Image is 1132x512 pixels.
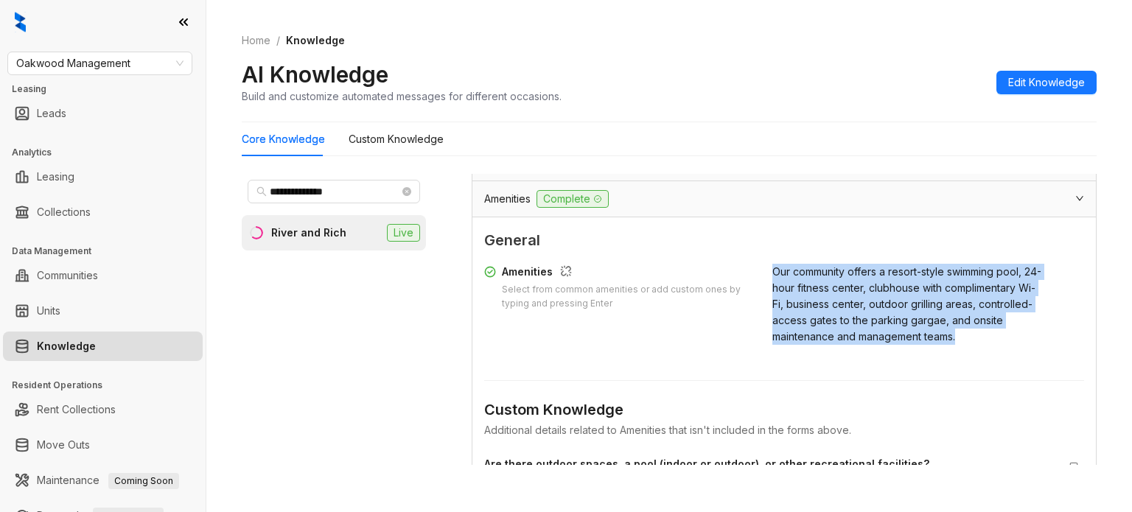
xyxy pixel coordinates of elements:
[37,332,96,361] a: Knowledge
[271,225,346,241] div: River and Rich
[3,395,203,424] li: Rent Collections
[12,146,206,159] h3: Analytics
[484,399,1084,421] div: Custom Knowledge
[37,162,74,192] a: Leasing
[16,52,184,74] span: Oakwood Management
[402,187,411,196] span: close-circle
[37,296,60,326] a: Units
[12,379,206,392] h3: Resident Operations
[3,261,203,290] li: Communities
[239,32,273,49] a: Home
[3,197,203,227] li: Collections
[484,191,531,207] span: Amenities
[484,229,1084,252] span: General
[12,83,206,96] h3: Leasing
[387,224,420,242] span: Live
[1075,194,1084,203] span: expanded
[502,264,755,283] div: Amenities
[3,430,203,460] li: Move Outs
[996,71,1097,94] button: Edit Knowledge
[12,245,206,258] h3: Data Management
[537,190,609,208] span: Complete
[242,88,562,104] div: Build and customize automated messages for different occasions.
[37,99,66,128] a: Leads
[37,261,98,290] a: Communities
[276,32,280,49] li: /
[256,186,267,197] span: search
[349,131,444,147] div: Custom Knowledge
[3,332,203,361] li: Knowledge
[502,283,755,311] div: Select from common amenities or add custom ones by typing and pressing Enter
[484,457,929,470] strong: Are there outdoor spaces, a pool (indoor or outdoor), or other recreational facilities?
[108,473,179,489] span: Coming Soon
[37,430,90,460] a: Move Outs
[242,60,388,88] h2: AI Knowledge
[3,296,203,326] li: Units
[1008,74,1085,91] span: Edit Knowledge
[3,99,203,128] li: Leads
[242,131,325,147] div: Core Knowledge
[484,422,1084,438] div: Additional details related to Amenities that isn't included in the forms above.
[286,34,345,46] span: Knowledge
[772,265,1041,343] span: Our community offers a resort-style swimming pool, 24-hour fitness center, clubhouse with complim...
[37,197,91,227] a: Collections
[472,181,1096,217] div: AmenitiesComplete
[15,12,26,32] img: logo
[37,395,116,424] a: Rent Collections
[3,466,203,495] li: Maintenance
[3,162,203,192] li: Leasing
